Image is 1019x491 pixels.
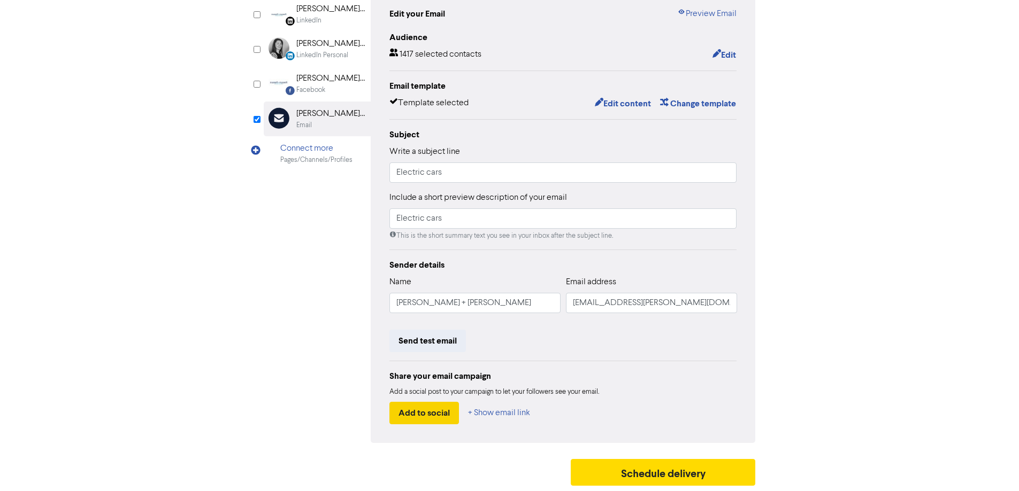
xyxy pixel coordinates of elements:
img: Facebook [269,72,289,93]
div: [PERSON_NAME] + [PERSON_NAME]Email [264,102,371,136]
button: + Show email link [468,402,531,424]
button: Edit content [594,97,652,111]
iframe: Chat Widget [966,440,1019,491]
div: Edit your Email [389,7,445,20]
button: Add to social [389,402,459,424]
div: Pages/Channels/Profiles [280,155,353,165]
label: Name [389,276,411,289]
div: Email [296,120,312,130]
div: Facebook [296,85,325,95]
button: Edit [712,48,737,62]
div: Connect morePages/Channels/Profiles [264,136,371,171]
img: Linkedin [269,3,289,24]
div: LinkedIn Personal [296,50,348,60]
button: Send test email [389,330,466,352]
div: LinkedinPersonal [PERSON_NAME] ([PERSON_NAME]) FCCALinkedIn Personal [264,32,371,66]
div: [PERSON_NAME] + [PERSON_NAME] [296,3,365,15]
button: Change template [660,97,737,111]
div: Add a social post to your campaign to let your followers see your email. [389,387,737,398]
div: Email template [389,80,737,92]
div: LinkedIn [296,15,321,26]
div: Audience [389,31,737,44]
div: Share your email campaign [389,370,737,383]
div: [PERSON_NAME] + [PERSON_NAME] [296,107,365,120]
label: Email address [566,276,616,289]
label: Write a subject line [389,145,460,158]
label: Include a short preview description of your email [389,191,567,204]
div: [PERSON_NAME] & [PERSON_NAME] Business Advisers Ltd [296,72,365,85]
div: Sender details [389,259,737,271]
div: [PERSON_NAME] ([PERSON_NAME]) FCCA [296,37,365,50]
div: 1417 selected contacts [389,48,481,62]
a: Preview Email [677,7,737,20]
img: LinkedinPersonal [269,37,289,59]
button: Schedule delivery [571,459,756,486]
div: Subject [389,128,737,141]
div: Connect more [280,142,353,155]
div: Template selected [389,97,469,111]
div: This is the short summary text you see in your inbox after the subject line. [389,231,737,241]
div: Facebook [PERSON_NAME] & [PERSON_NAME] Business Advisers LtdFacebook [264,66,371,101]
